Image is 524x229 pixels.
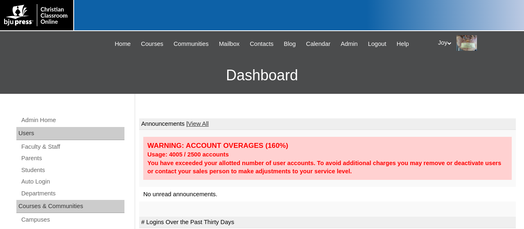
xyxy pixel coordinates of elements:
[368,39,386,49] span: Logout
[147,151,229,158] strong: Usage: 4005 / 2500 accounts
[147,159,508,176] div: You have exceeded your allotted number of user accounts. To avoid additional charges you may remo...
[16,200,124,213] div: Courses & Communities
[139,217,516,228] td: # Logins Over the Past Thirty Days
[139,118,516,130] td: Announcements |
[4,57,520,94] h3: Dashboard
[219,39,240,49] span: Mailbox
[246,39,278,49] a: Contacts
[397,39,409,49] span: Help
[20,153,124,163] a: Parents
[438,35,516,51] div: Joy
[139,187,516,202] td: No unread announcements.
[111,39,135,49] a: Home
[280,39,300,49] a: Blog
[169,39,213,49] a: Communities
[215,39,244,49] a: Mailbox
[141,39,163,49] span: Courses
[393,39,413,49] a: Help
[20,165,124,175] a: Students
[456,35,477,51] img: Joy Dantz
[174,39,209,49] span: Communities
[20,115,124,125] a: Admin Home
[20,177,124,187] a: Auto Login
[306,39,330,49] span: Calendar
[16,127,124,140] div: Users
[20,188,124,199] a: Departments
[20,142,124,152] a: Faculty & Staff
[188,120,209,127] a: View All
[4,4,69,26] img: logo-white.png
[337,39,362,49] a: Admin
[284,39,296,49] span: Blog
[20,215,124,225] a: Campuses
[302,39,334,49] a: Calendar
[250,39,273,49] span: Contacts
[137,39,167,49] a: Courses
[115,39,131,49] span: Home
[364,39,391,49] a: Logout
[341,39,358,49] span: Admin
[147,141,508,150] div: WARNING: ACCOUNT OVERAGES (160%)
